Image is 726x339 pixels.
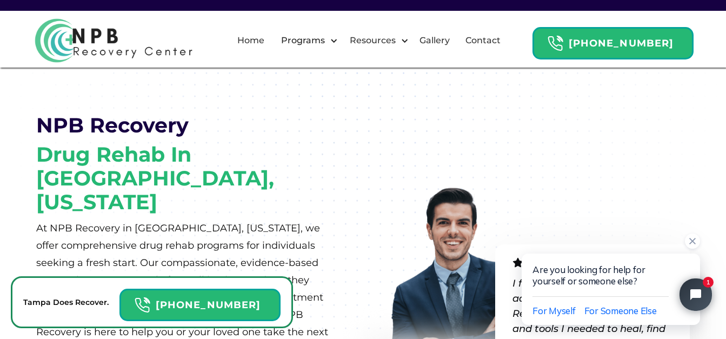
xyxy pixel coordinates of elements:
[272,23,341,58] div: Programs
[278,34,328,47] div: Programs
[547,35,563,52] img: Header Calendar Icons
[36,143,328,214] h1: Drug Rehab in [GEOGRAPHIC_DATA], [US_STATE]
[23,296,109,309] p: Tampa Does Recover.
[569,37,674,49] strong: [PHONE_NUMBER]
[156,299,261,311] strong: [PHONE_NUMBER]
[119,283,281,321] a: Header Calendar Icons[PHONE_NUMBER]
[231,23,271,58] a: Home
[36,114,189,137] h1: NPB Recovery
[413,23,456,58] a: Gallery
[134,297,150,314] img: Header Calendar Icons
[499,219,726,339] iframe: Tidio Chat
[347,34,398,47] div: Resources
[532,22,694,59] a: Header Calendar Icons[PHONE_NUMBER]
[341,23,411,58] div: Resources
[459,23,507,58] a: Contact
